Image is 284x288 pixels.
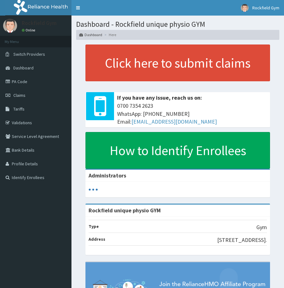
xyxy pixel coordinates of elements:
span: Rockfield Gym [252,5,279,11]
p: [STREET_ADDRESS]. [217,236,267,244]
svg: audio-loading [89,185,98,194]
a: Dashboard [79,32,102,37]
img: User Image [3,19,17,33]
a: How to Identify Enrollees [85,132,270,169]
b: Administrators [89,172,126,179]
p: Gym [256,223,267,231]
a: [EMAIL_ADDRESS][DOMAIN_NAME] [131,118,217,125]
img: User Image [241,4,249,12]
b: Address [89,236,105,242]
b: If you have any issue, reach us on: [117,94,202,101]
span: Dashboard [13,65,34,71]
p: Rockfield Gym [22,20,57,26]
span: Switch Providers [13,51,45,57]
b: Type [89,224,99,229]
strong: Rockfield unique physio GYM [89,207,161,214]
h1: Dashboard - Rockfield unique physio GYM [76,20,279,28]
span: Tariffs [13,106,25,112]
span: Claims [13,92,25,98]
a: Online [22,28,37,32]
li: Here [103,32,116,37]
a: Click here to submit claims [85,45,270,81]
span: 0700 7354 2623 WhatsApp: [PHONE_NUMBER] Email: [117,102,267,126]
